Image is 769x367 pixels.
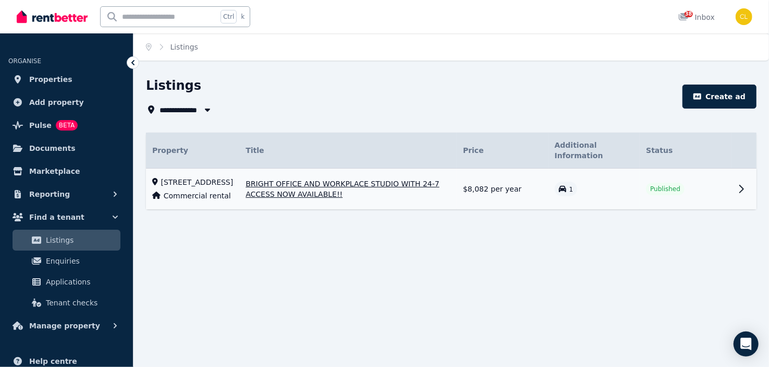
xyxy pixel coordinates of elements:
[29,96,84,109] span: Add property
[29,165,80,177] span: Marketplace
[8,207,125,228] button: Find a tenant
[246,145,264,156] span: Title
[46,297,116,309] span: Tenant checks
[8,92,125,113] a: Add property
[29,188,70,200] span: Reporting
[246,179,450,199] span: BRIGHT OFFICE AND WORKPLACE STUDIO WITH 24-7 ACCESS NOW AVAILABLE!!
[640,133,731,169] th: Status
[46,234,116,246] span: Listings
[13,292,120,313] a: Tenant checks
[13,251,120,271] a: Enquiries
[29,119,52,132] span: Pulse
[569,186,573,193] span: 1
[650,185,680,193] span: Published
[13,230,120,251] a: Listings
[457,133,548,169] th: Price
[161,177,234,187] span: [STREET_ADDRESS]
[29,319,100,332] span: Manage property
[8,184,125,205] button: Reporting
[29,73,72,86] span: Properties
[8,69,125,90] a: Properties
[13,271,120,292] a: Applications
[46,276,116,288] span: Applications
[8,115,125,136] a: PulseBETA
[8,161,125,182] a: Marketplace
[457,169,548,210] td: $8,082 per year
[241,13,245,21] span: k
[548,133,640,169] th: Additional Information
[17,9,88,25] img: RentBetter
[8,57,41,65] span: ORGANISE
[682,85,756,109] button: Create ad
[170,43,198,51] a: Listings
[29,142,76,155] span: Documents
[734,332,759,357] div: Open Intercom Messenger
[146,133,239,169] th: Property
[46,255,116,267] span: Enquiries
[736,8,752,25] img: Chris Lutz
[56,120,78,131] span: BETA
[685,11,693,17] span: 38
[133,33,211,61] nav: Breadcrumb
[146,77,201,94] h1: Listings
[29,211,84,223] span: Find a tenant
[8,138,125,159] a: Documents
[678,12,715,22] div: Inbox
[221,10,237,23] span: Ctrl
[164,191,231,201] span: Commercial rental
[8,315,125,336] button: Manage property
[146,169,756,210] tr: [STREET_ADDRESS]Commercial rentalBRIGHT OFFICE AND WORKPLACE STUDIO WITH 24-7 ACCESS NOW AVAILABL...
